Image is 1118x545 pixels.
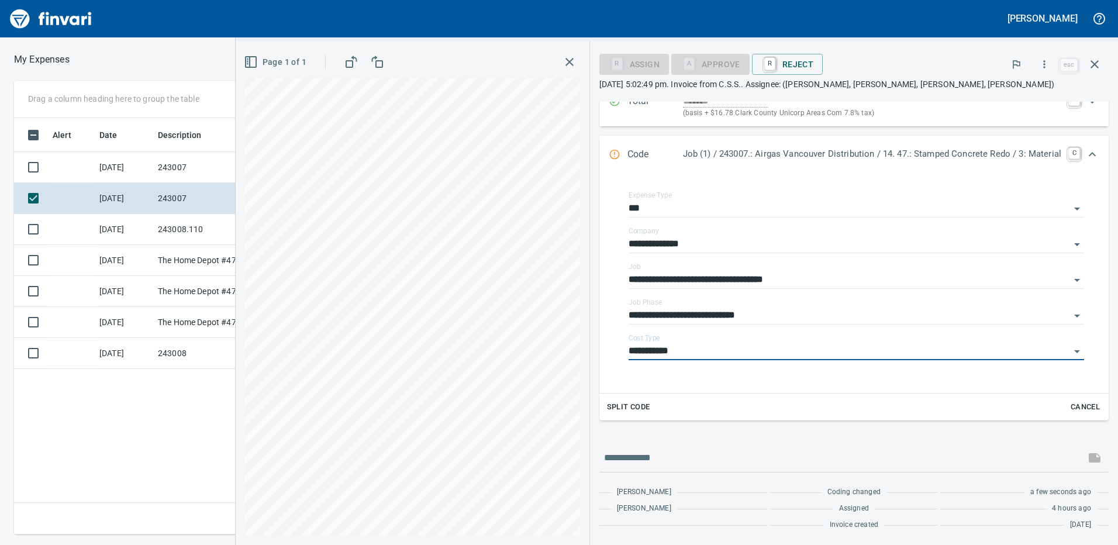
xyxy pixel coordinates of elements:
[627,147,683,163] p: Code
[153,152,258,183] td: 243007
[683,147,1061,161] p: Job (1) / 243007.: Airgas Vancouver Distribution / 14. 47.: Stamped Concrete Redo / 3: Material
[158,128,217,142] span: Description
[599,58,669,68] div: Assign
[752,54,823,75] button: RReject
[95,245,153,276] td: [DATE]
[158,128,202,142] span: Description
[153,307,258,338] td: The Home Depot #4738 [GEOGRAPHIC_DATA] [GEOGRAPHIC_DATA]
[764,57,775,70] a: R
[599,78,1109,90] p: [DATE] 5:02:49 pm. Invoice from C.S.S.. Assignee: ([PERSON_NAME], [PERSON_NAME], [PERSON_NAME], [...
[1069,308,1085,324] button: Open
[1068,94,1080,106] a: T
[95,183,153,214] td: [DATE]
[95,307,153,338] td: [DATE]
[1030,487,1091,498] span: a few seconds ago
[153,214,258,245] td: 243008.110
[95,152,153,183] td: [DATE]
[1069,201,1085,217] button: Open
[95,214,153,245] td: [DATE]
[7,5,95,33] img: Finvari
[604,398,653,416] button: Split Code
[1052,503,1091,515] span: 4 hours ago
[99,128,133,142] span: Date
[599,174,1109,421] div: Expand
[1068,147,1080,159] a: C
[599,136,1109,174] div: Expand
[629,192,672,199] label: Expense Type
[153,276,258,307] td: The Home Depot #4738 [GEOGRAPHIC_DATA] [GEOGRAPHIC_DATA]
[53,128,71,142] span: Alert
[246,55,306,70] span: Page 1 of 1
[99,128,118,142] span: Date
[761,54,813,74] span: Reject
[627,94,683,119] p: Total
[827,487,881,498] span: Coding changed
[95,276,153,307] td: [DATE]
[1003,51,1029,77] button: Flag
[607,401,650,414] span: Split Code
[839,503,869,515] span: Assigned
[683,108,1061,119] p: (basis + $16.78 Clark County Unicorp Areas Com 7.8% tax)
[1007,12,1078,25] h5: [PERSON_NAME]
[830,519,879,531] span: Invoice created
[617,503,671,515] span: [PERSON_NAME]
[14,53,70,67] p: My Expenses
[1005,9,1081,27] button: [PERSON_NAME]
[14,53,70,67] nav: breadcrumb
[629,263,641,270] label: Job
[1057,50,1109,78] span: Close invoice
[617,487,671,498] span: [PERSON_NAME]
[1081,444,1109,472] span: This records your message into the invoice and notifies anyone mentioned
[629,227,659,234] label: Company
[53,128,87,142] span: Alert
[95,338,153,369] td: [DATE]
[629,299,662,306] label: Job Phase
[629,334,660,342] label: Cost Type
[671,58,750,68] div: nf
[153,338,258,369] td: 243008
[1060,58,1078,71] a: esc
[1069,343,1085,360] button: Open
[599,87,1109,126] div: Expand
[153,245,258,276] td: The Home Depot #4738 [GEOGRAPHIC_DATA] [GEOGRAPHIC_DATA]
[1069,401,1101,414] span: Cancel
[241,51,311,73] button: Page 1 of 1
[1069,272,1085,288] button: Open
[28,93,199,105] p: Drag a column heading here to group the table
[1069,236,1085,253] button: Open
[153,183,258,214] td: 243007
[1031,51,1057,77] button: More
[1067,398,1104,416] button: Cancel
[1070,519,1091,531] span: [DATE]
